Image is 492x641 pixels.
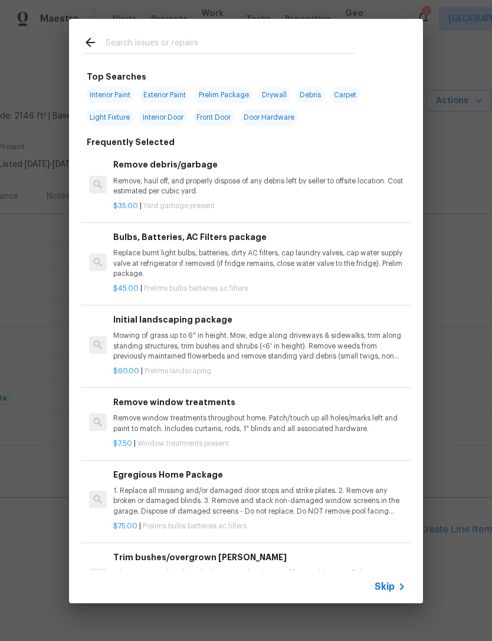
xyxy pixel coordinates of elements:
p: Remove window treatments throughout home. Patch/touch up all holes/marks left and paint to match.... [113,413,406,433]
h6: Frequently Selected [87,136,175,149]
p: | [113,366,406,376]
h6: Top Searches [87,70,146,83]
span: $35.00 [113,202,138,209]
span: Yard garbage present [143,202,215,209]
h6: Egregious Home Package [113,468,406,481]
p: Remove, haul off, and properly dispose of any debris left by seller to offsite location. Cost est... [113,176,406,196]
h6: Trim bushes/overgrown [PERSON_NAME] [113,551,406,564]
h6: Initial landscaping package [113,313,406,326]
span: Skip [375,581,395,593]
input: Search issues or repairs [106,35,356,53]
span: $60.00 [113,367,139,374]
p: Mowing of grass up to 6" in height. Mow, edge along driveways & sidewalks, trim along standing st... [113,331,406,361]
span: $75.00 [113,522,137,530]
p: | [113,284,406,294]
span: Prelims bulbs batteries ac filters [144,285,248,292]
span: Exterior Paint [140,87,189,103]
h6: Remove window treatments [113,396,406,409]
h6: Bulbs, Batteries, AC Filters package [113,231,406,244]
p: Replace burnt light bulbs, batteries, dirty AC filters, cap laundry valves, cap water supply valv... [113,248,406,278]
span: $7.50 [113,440,132,447]
p: | [113,439,406,449]
p: 1. Replace all missing and/or damaged door stops and strike plates. 2. Remove any broken or damag... [113,486,406,516]
h6: Remove debris/garbage [113,158,406,171]
span: Door Hardware [240,109,298,126]
p: | [113,521,406,531]
span: $45.00 [113,285,139,292]
p: Trim overgrown hegdes & bushes around perimeter of home giving 12" of clearance. Properly dispose... [113,568,406,589]
span: Prelims landscaping [145,367,211,374]
span: Carpet [330,87,360,103]
span: Debris [296,87,324,103]
span: Front Door [193,109,234,126]
span: Window treatments present [137,440,229,447]
span: Prelims bulbs batteries ac filters [143,522,247,530]
span: Interior Door [139,109,187,126]
p: | [113,201,406,211]
span: Interior Paint [86,87,134,103]
span: Light Fixture [86,109,133,126]
span: Prelim Package [195,87,252,103]
span: Drywall [258,87,290,103]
